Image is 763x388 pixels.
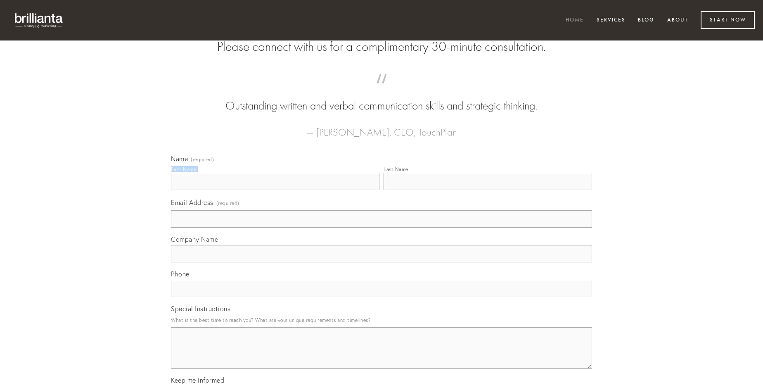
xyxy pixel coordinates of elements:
[701,11,755,29] a: Start Now
[171,198,213,207] span: Email Address
[384,166,408,172] div: Last Name
[171,39,592,55] h2: Please connect with us for a complimentary 30-minute consultation.
[184,82,579,114] blockquote: Outstanding written and verbal communication skills and strategic thinking.
[662,14,694,27] a: About
[171,155,188,163] span: Name
[216,198,239,209] span: (required)
[171,166,196,172] div: First Name
[184,114,579,140] figcaption: — [PERSON_NAME], CEO, TouchPlan
[8,8,70,32] img: brillianta - research, strategy, marketing
[171,270,190,278] span: Phone
[171,305,230,313] span: Special Instructions
[191,157,214,162] span: (required)
[171,314,592,326] p: What is the best time to reach you? What are your unique requirements and timelines?
[171,376,224,384] span: Keep me informed
[171,235,218,243] span: Company Name
[591,14,631,27] a: Services
[184,82,579,98] span: “
[633,14,660,27] a: Blog
[560,14,589,27] a: Home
